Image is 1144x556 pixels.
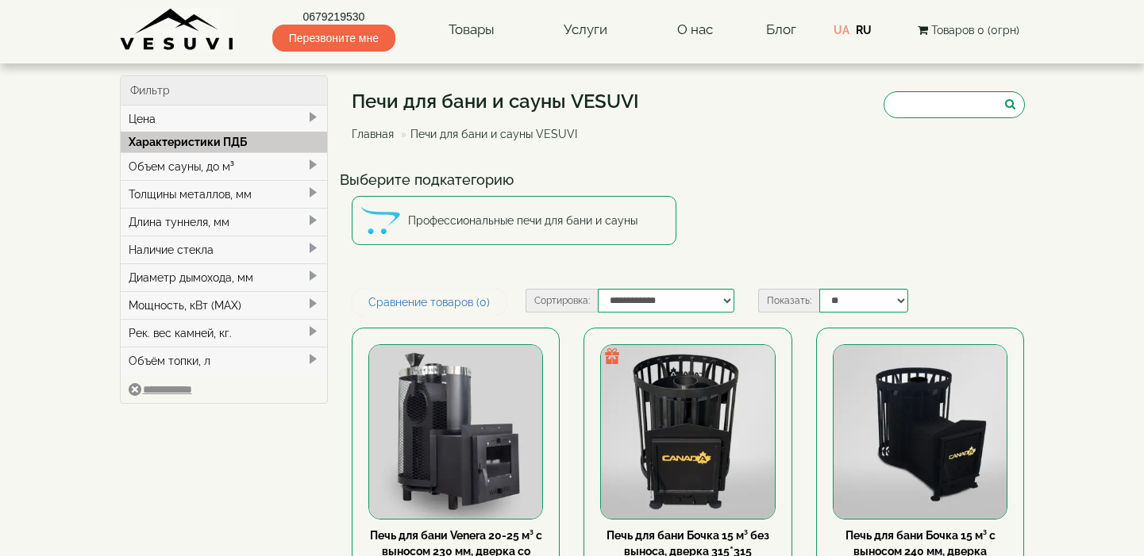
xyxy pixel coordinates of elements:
a: Услуги [548,12,623,48]
label: Показать: [758,289,819,313]
img: Печь для бани Бочка 15 м³ без выноса, дверка 315*315 [601,345,774,518]
a: Профессиональные печи для бани и сауны Профессиональные печи для бани и сауны [352,196,676,245]
div: Толщины металлов, мм [121,180,328,208]
img: Печь для бани Venera 20-25 м³ с выносом 230 мм, дверка со стеклом [369,345,542,518]
a: RU [856,24,872,36]
label: Сортировка: [526,289,598,313]
div: Фильтр [121,76,328,105]
div: Наличие стекла [121,236,328,263]
button: Товаров 0 (0грн) [913,21,1024,39]
a: Блог [766,21,796,37]
a: Главная [352,128,394,140]
div: Характеристики ПДБ [121,132,328,152]
h1: Печи для бани и сауны VESUVI [352,91,639,112]
a: Товары [433,12,510,48]
div: Длина туннеля, мм [121,208,328,236]
span: Перезвоните мне [272,25,395,52]
img: Профессиональные печи для бани и сауны [360,201,400,240]
div: Объем сауны, до м³ [121,152,328,180]
div: Мощность, кВт (MAX) [121,291,328,319]
img: Печь для бани Бочка 15 м³ с выносом 240 мм, дверка 315*315 [834,345,1007,518]
div: Объём топки, л [121,347,328,374]
a: Сравнение товаров (0) [352,289,507,316]
div: Рек. вес камней, кг. [121,319,328,347]
div: Диаметр дымохода, мм [121,263,328,291]
a: UA [834,24,849,36]
h4: Выберите подкатегорию [340,172,1037,188]
li: Печи для бани и сауны VESUVI [397,126,577,142]
a: О нас [661,12,729,48]
span: Товаров 0 (0грн) [931,24,1019,36]
div: Цена [121,105,328,132]
img: gift [604,348,620,364]
a: 0679219530 [272,9,395,25]
img: Завод VESUVI [120,8,235,52]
